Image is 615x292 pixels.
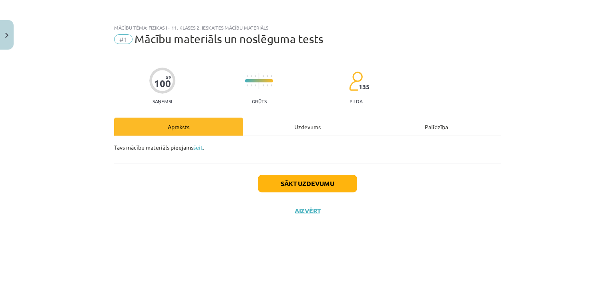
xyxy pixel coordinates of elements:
img: icon-long-line-d9ea69661e0d244f92f715978eff75569469978d946b2353a9bb055b3ed8787d.svg [259,73,259,89]
div: Mācību tēma: Fizikas i - 11. klases 2. ieskaites mācību materiāls [114,25,501,30]
img: icon-short-line-57e1e144782c952c97e751825c79c345078a6d821885a25fce030b3d8c18986b.svg [251,75,251,77]
img: icon-short-line-57e1e144782c952c97e751825c79c345078a6d821885a25fce030b3d8c18986b.svg [271,84,271,86]
div: Apraksts [114,118,243,136]
img: icon-short-line-57e1e144782c952c97e751825c79c345078a6d821885a25fce030b3d8c18986b.svg [267,75,267,77]
img: icon-close-lesson-0947bae3869378f0d4975bcd49f059093ad1ed9edebbc8119c70593378902aed.svg [5,33,8,38]
p: Grūts [252,98,267,104]
span: #1 [114,34,133,44]
span: XP [166,75,171,80]
img: icon-short-line-57e1e144782c952c97e751825c79c345078a6d821885a25fce030b3d8c18986b.svg [263,75,263,77]
p: pilda [350,98,362,104]
img: icon-short-line-57e1e144782c952c97e751825c79c345078a6d821885a25fce030b3d8c18986b.svg [271,75,271,77]
button: Aizvērt [292,207,323,215]
a: šeit [193,144,203,151]
span: Mācību materiāls un noslēguma tests [135,32,323,46]
div: Palīdzība [372,118,501,136]
img: icon-short-line-57e1e144782c952c97e751825c79c345078a6d821885a25fce030b3d8c18986b.svg [247,84,247,86]
img: icon-short-line-57e1e144782c952c97e751825c79c345078a6d821885a25fce030b3d8c18986b.svg [267,84,267,86]
img: students-c634bb4e5e11cddfef0936a35e636f08e4e9abd3cc4e673bd6f9a4125e45ecb1.svg [349,71,363,91]
img: icon-short-line-57e1e144782c952c97e751825c79c345078a6d821885a25fce030b3d8c18986b.svg [247,75,247,77]
img: icon-short-line-57e1e144782c952c97e751825c79c345078a6d821885a25fce030b3d8c18986b.svg [263,84,263,86]
p: Tavs mācību materiāls pieejams . [114,143,501,152]
img: icon-short-line-57e1e144782c952c97e751825c79c345078a6d821885a25fce030b3d8c18986b.svg [255,84,255,86]
button: Sākt uzdevumu [258,175,357,192]
p: Saņemsi [149,98,175,104]
img: icon-short-line-57e1e144782c952c97e751825c79c345078a6d821885a25fce030b3d8c18986b.svg [255,75,255,77]
img: icon-short-line-57e1e144782c952c97e751825c79c345078a6d821885a25fce030b3d8c18986b.svg [251,84,251,86]
div: Uzdevums [243,118,372,136]
div: 100 [154,78,171,89]
span: 135 [359,83,370,90]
